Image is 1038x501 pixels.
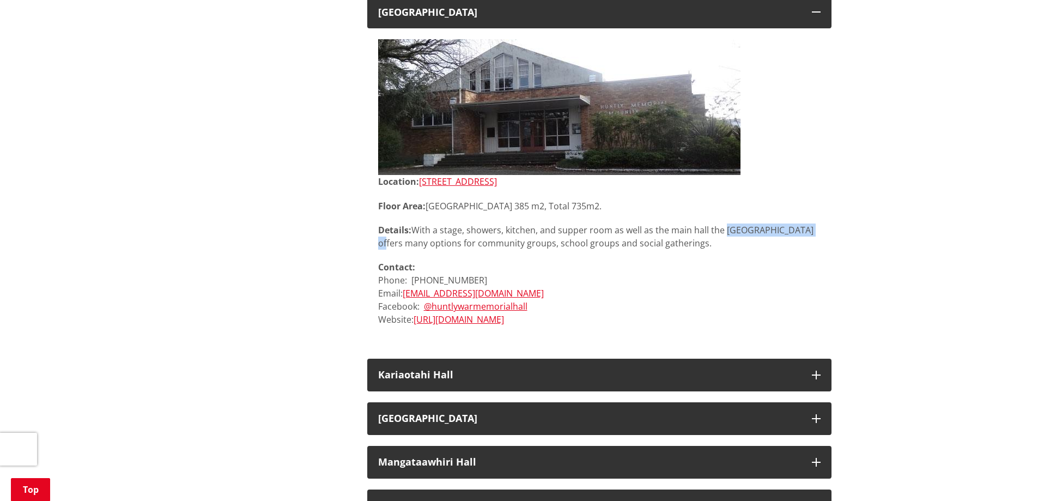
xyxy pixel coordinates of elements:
[11,478,50,501] a: Top
[378,200,426,212] strong: Floor Area:
[378,224,821,250] p: With a stage, showers, kitchen, and supper room as well as the main hall the [GEOGRAPHIC_DATA] of...
[403,287,544,299] a: [EMAIL_ADDRESS][DOMAIN_NAME]
[367,446,831,479] button: Mangataawhiri Hall
[378,261,415,273] strong: Contact:
[378,200,821,213] p: [GEOGRAPHIC_DATA] 385 m2, Total 735m2.
[367,359,831,391] button: Kariaotahi Hall
[378,7,801,18] h3: [GEOGRAPHIC_DATA]
[378,413,801,424] h3: [GEOGRAPHIC_DATA]
[419,176,497,188] a: [STREET_ADDRESS]
[378,457,801,468] h3: Mangataawhiri Hall
[414,313,504,325] a: [URL][DOMAIN_NAME]
[378,261,821,326] p: Phone: [PHONE_NUMBER] Email: Facebook: Website:
[378,370,801,381] h3: Kariaotahi Hall
[378,224,411,236] strong: Details:
[988,455,1027,494] iframe: Messenger Launcher
[424,300,527,312] a: @huntlywarmemorialhall
[367,402,831,435] button: [GEOGRAPHIC_DATA]
[378,176,419,188] strong: Location:
[378,39,740,175] img: Huntly Memorial Hall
